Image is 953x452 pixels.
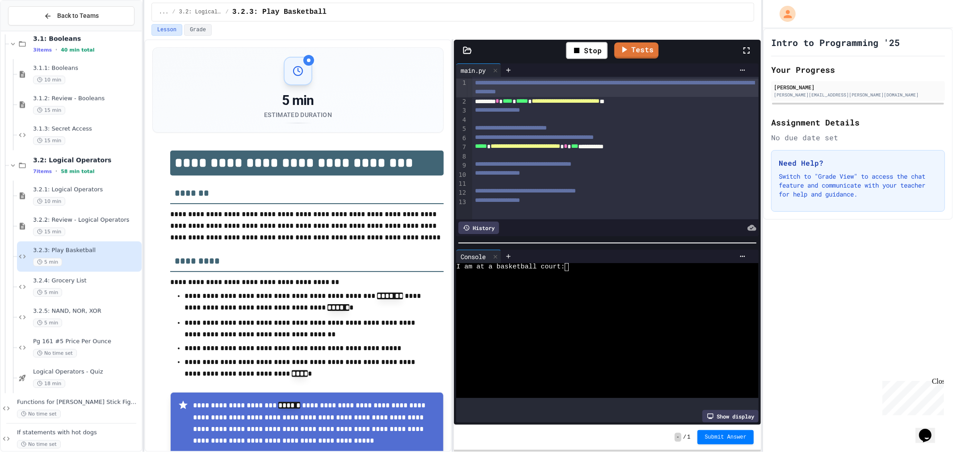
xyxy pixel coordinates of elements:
[61,47,94,53] span: 40 min total
[33,47,52,53] span: 3 items
[456,143,467,152] div: 7
[151,24,182,36] button: Lesson
[705,434,747,441] span: Submit Answer
[33,125,140,133] span: 3.1.3: Secret Access
[33,216,140,224] span: 3.2.2: Review - Logical Operators
[456,188,467,198] div: 12
[779,158,937,168] h3: Need Help?
[456,66,490,75] div: main.py
[33,379,65,388] span: 18 min
[456,161,467,171] div: 9
[33,34,140,42] span: 3.1: Booleans
[774,92,942,98] div: [PERSON_NAME][EMAIL_ADDRESS][PERSON_NAME][DOMAIN_NAME]
[61,168,94,174] span: 58 min total
[458,222,499,234] div: History
[770,4,798,24] div: My Account
[456,171,467,180] div: 10
[456,263,565,271] span: I am at a basketball court:
[33,258,62,266] span: 5 min
[33,95,140,102] span: 3.1.2: Review - Booleans
[683,434,686,441] span: /
[57,11,99,21] span: Back to Teams
[159,8,169,16] span: ...
[264,110,332,119] div: Estimated Duration
[879,377,944,415] iframe: chat widget
[184,24,212,36] button: Grade
[33,277,140,285] span: 3.2.4: Grocery List
[33,349,77,357] span: No time set
[33,156,140,164] span: 3.2: Logical Operators
[33,197,65,205] span: 10 min
[55,46,57,53] span: •
[33,318,62,327] span: 5 min
[33,288,62,297] span: 5 min
[456,180,467,188] div: 11
[771,132,945,143] div: No due date set
[456,79,467,97] div: 1
[456,134,467,143] div: 6
[687,434,690,441] span: 1
[17,398,140,406] span: Functions for [PERSON_NAME] Stick Figure
[456,106,467,116] div: 3
[172,8,175,16] span: /
[456,116,467,125] div: 4
[774,83,942,91] div: [PERSON_NAME]
[915,416,944,443] iframe: chat widget
[179,8,222,16] span: 3.2: Logical Operators
[17,440,61,448] span: No time set
[771,36,900,49] h1: Intro to Programming '25
[456,97,467,107] div: 2
[33,227,65,236] span: 15 min
[8,6,134,25] button: Back to Teams
[33,75,65,84] span: 10 min
[33,186,140,193] span: 3.2.1: Logical Operators
[17,410,61,418] span: No time set
[675,433,681,442] span: -
[456,125,467,134] div: 5
[456,63,501,77] div: main.py
[33,247,140,254] span: 3.2.3: Play Basketball
[779,172,937,199] p: Switch to "Grade View" to access the chat feature and communicate with your teacher for help and ...
[33,106,65,114] span: 15 min
[17,429,140,436] span: If statements with hot dogs
[226,8,229,16] span: /
[33,168,52,174] span: 7 items
[614,42,659,59] a: Tests
[55,167,57,175] span: •
[456,152,467,161] div: 8
[456,252,490,261] div: Console
[771,63,945,76] h2: Your Progress
[33,307,140,315] span: 3.2.5: NAND, NOR, XOR
[33,338,140,345] span: Pg 161 #5 Price Per Ounce
[4,4,62,57] div: Chat with us now!Close
[33,64,140,72] span: 3.1.1: Booleans
[456,198,467,207] div: 13
[702,410,759,423] div: Show display
[771,116,945,129] h2: Assignment Details
[264,92,332,109] div: 5 min
[697,430,754,444] button: Submit Answer
[33,136,65,145] span: 15 min
[232,7,327,17] span: 3.2.3: Play Basketball
[566,42,608,59] div: Stop
[456,250,501,263] div: Console
[33,368,140,376] span: Logical Operators - Quiz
